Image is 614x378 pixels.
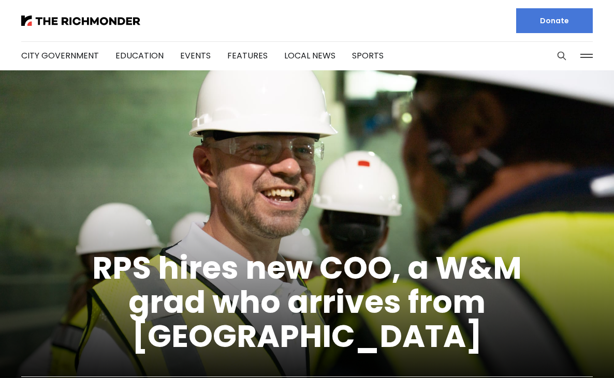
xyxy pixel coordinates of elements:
[115,50,164,62] a: Education
[516,8,593,33] a: Donate
[21,16,140,26] img: The Richmonder
[554,48,569,64] button: Search this site
[526,327,614,378] iframe: portal-trigger
[352,50,384,62] a: Sports
[92,246,522,358] a: RPS hires new COO, a W&M grad who arrives from [GEOGRAPHIC_DATA]
[180,50,211,62] a: Events
[21,50,99,62] a: City Government
[227,50,268,62] a: Features
[284,50,335,62] a: Local News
